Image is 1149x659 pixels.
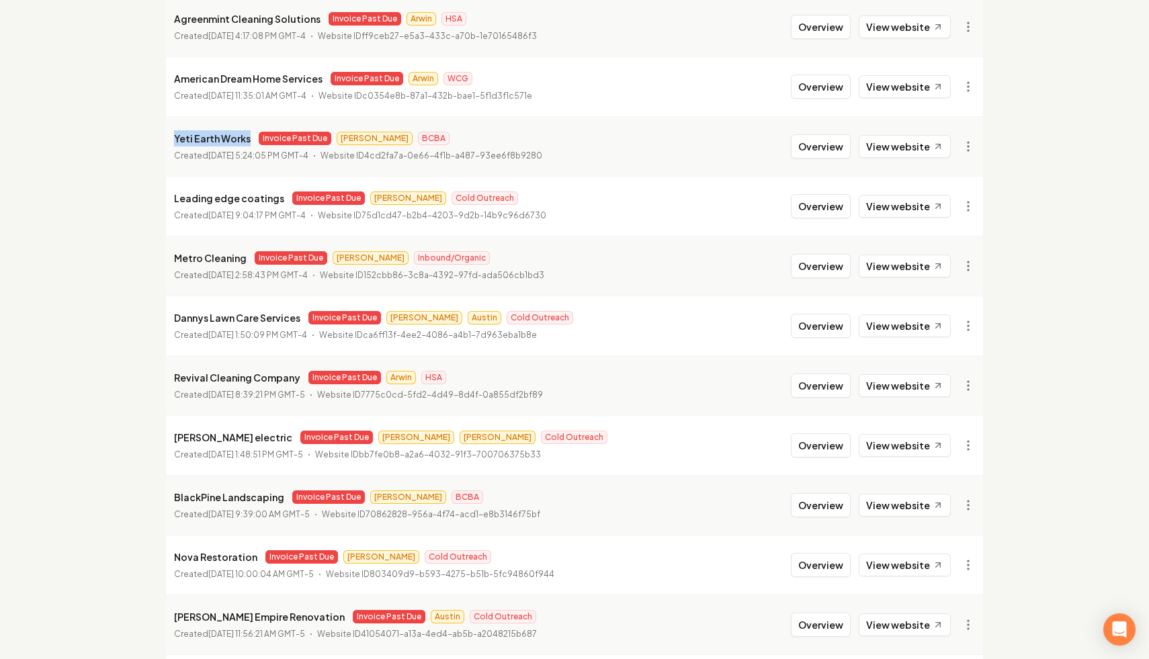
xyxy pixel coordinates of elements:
[174,149,308,163] p: Created
[308,311,381,324] span: Invoice Past Due
[859,75,951,98] a: View website
[208,629,305,639] time: [DATE] 11:56:21 AM GMT-5
[174,328,307,342] p: Created
[315,448,541,462] p: Website ID bb7fe0b8-a2a6-4032-91f3-700706375b33
[409,72,438,85] span: Arwin
[174,448,303,462] p: Created
[1103,613,1136,646] div: Open Intercom Messenger
[208,569,314,579] time: [DATE] 10:00:04 AM GMT-5
[321,149,542,163] p: Website ID 4cd2fa7a-0e66-4f1b-a487-93ee6f8b9280
[859,15,951,38] a: View website
[308,371,381,384] span: Invoice Past Due
[407,12,436,26] span: Arwin
[859,494,951,517] a: View website
[791,75,851,99] button: Overview
[421,371,446,384] span: HSA
[791,613,851,637] button: Overview
[208,150,308,161] time: [DATE] 5:24:05 PM GMT-4
[329,12,401,26] span: Invoice Past Due
[378,431,454,444] span: [PERSON_NAME]
[331,72,403,85] span: Invoice Past Due
[174,369,300,386] p: Revival Cleaning Company
[337,132,413,145] span: [PERSON_NAME]
[208,270,308,280] time: [DATE] 2:58:43 PM GMT-4
[174,30,306,43] p: Created
[541,431,607,444] span: Cold Outreach
[791,374,851,398] button: Overview
[370,490,446,504] span: [PERSON_NAME]
[791,134,851,159] button: Overview
[343,550,419,564] span: [PERSON_NAME]
[174,508,310,521] p: Created
[414,251,490,265] span: Inbound/Organic
[859,613,951,636] a: View website
[265,550,338,564] span: Invoice Past Due
[791,493,851,517] button: Overview
[418,132,450,145] span: BCBA
[791,15,851,39] button: Overview
[174,310,300,326] p: Dannys Lawn Care Services
[468,311,501,324] span: Austin
[859,434,951,457] a: View website
[452,191,518,205] span: Cold Outreach
[353,610,425,623] span: Invoice Past Due
[859,374,951,397] a: View website
[174,130,251,146] p: Yeti Earth Works
[174,71,323,87] p: American Dream Home Services
[319,328,537,342] p: Website ID ca6ff13f-4ee2-4086-a4b1-7d963eba1b8e
[174,609,345,625] p: [PERSON_NAME] Empire Renovation
[174,89,306,103] p: Created
[441,12,466,26] span: HSA
[208,31,306,41] time: [DATE] 4:17:08 PM GMT-4
[318,209,546,222] p: Website ID 75d1cd47-b2b4-4203-9d2b-14b9c96d6730
[208,330,307,340] time: [DATE] 1:50:09 PM GMT-4
[174,250,247,266] p: Metro Cleaning
[326,568,554,581] p: Website ID 803409d9-b593-4275-b51b-5fc94860f944
[174,190,284,206] p: Leading edge coatings
[318,30,537,43] p: Website ID ff9ceb27-e5a3-433c-a70b-1e70165486f3
[320,269,544,282] p: Website ID 152cbb86-3c8a-4392-97fd-ada506cb1bd3
[174,11,321,27] p: Agreenmint Cleaning Solutions
[460,431,536,444] span: [PERSON_NAME]
[386,311,462,324] span: [PERSON_NAME]
[859,314,951,337] a: View website
[507,311,573,324] span: Cold Outreach
[859,255,951,277] a: View website
[174,429,292,445] p: [PERSON_NAME] electric
[174,388,305,402] p: Created
[174,549,257,565] p: Nova Restoration
[208,210,306,220] time: [DATE] 9:04:17 PM GMT-4
[322,508,540,521] p: Website ID 70862828-956a-4f74-acd1-e8b3146f75bf
[317,627,537,641] p: Website ID 41054071-a13a-4ed4-ab5b-a2048215b687
[174,209,306,222] p: Created
[255,251,327,265] span: Invoice Past Due
[452,490,483,504] span: BCBA
[791,314,851,338] button: Overview
[443,72,472,85] span: WCG
[791,553,851,577] button: Overview
[259,132,331,145] span: Invoice Past Due
[333,251,409,265] span: [PERSON_NAME]
[292,191,365,205] span: Invoice Past Due
[174,489,284,505] p: BlackPine Landscaping
[425,550,491,564] span: Cold Outreach
[208,449,303,459] time: [DATE] 1:48:51 PM GMT-5
[791,254,851,278] button: Overview
[174,269,308,282] p: Created
[208,509,310,519] time: [DATE] 9:39:00 AM GMT-5
[208,390,305,400] time: [DATE] 8:39:21 PM GMT-5
[859,135,951,158] a: View website
[386,371,416,384] span: Arwin
[370,191,446,205] span: [PERSON_NAME]
[300,431,373,444] span: Invoice Past Due
[318,89,532,103] p: Website ID c0354e8b-87a1-432b-bae1-5f1d3f1c571e
[431,610,464,623] span: Austin
[859,554,951,576] a: View website
[208,91,306,101] time: [DATE] 11:35:01 AM GMT-4
[174,627,305,641] p: Created
[791,433,851,457] button: Overview
[859,195,951,218] a: View website
[317,388,543,402] p: Website ID 7775c0cd-5fd2-4d49-8d4f-0a855df2bf89
[470,610,536,623] span: Cold Outreach
[174,568,314,581] p: Created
